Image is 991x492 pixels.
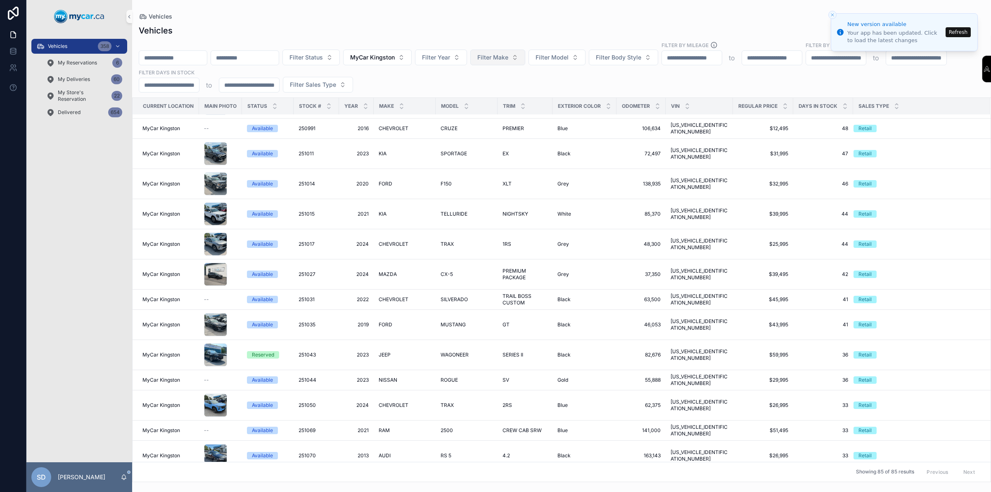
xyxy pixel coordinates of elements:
[661,41,709,49] label: Filter By Mileage
[142,296,180,303] span: MyCar Kingston
[853,296,980,303] a: Retail
[41,72,127,87] a: My Deliveries60
[441,211,493,217] a: TELLURIDE
[299,181,315,187] span: 251014
[557,181,612,187] a: Grey
[344,377,369,383] a: 2023
[853,125,980,132] a: Retail
[142,125,194,132] a: MyCar Kingston
[252,180,273,188] div: Available
[379,181,431,187] a: FORD
[204,125,237,132] a: --
[798,241,848,247] a: 44
[441,321,493,328] a: MUSTANG
[503,125,548,132] a: PREMIER
[738,125,788,132] a: $12,495
[798,271,848,278] a: 42
[671,147,728,160] a: [US_VEHICLE_IDENTIFICATION_NUMBER]
[379,271,431,278] a: MAZDA
[204,377,209,383] span: --
[142,377,180,383] span: MyCar Kingston
[344,296,369,303] span: 2022
[858,376,872,384] div: Retail
[858,271,872,278] div: Retail
[139,69,194,76] label: Filter Days In Stock
[738,352,788,358] span: $59,995
[853,150,980,157] a: Retail
[858,180,872,188] div: Retail
[557,125,568,132] span: Blue
[379,211,386,217] span: KIA
[299,321,315,328] span: 251035
[139,12,172,21] a: Vehicles
[441,125,458,132] span: CRUZE
[441,181,452,187] span: F150
[596,53,641,62] span: Filter Body Style
[557,125,612,132] a: Blue
[503,150,548,157] a: EX
[142,271,180,278] span: MyCar Kingston
[142,125,180,132] span: MyCar Kingston
[798,211,848,217] a: 44
[557,241,569,247] span: Grey
[379,241,431,247] a: CHEVROLET
[379,377,431,383] a: NISSAN
[247,296,289,303] a: Available
[299,271,334,278] a: 251027
[142,181,180,187] span: MyCar Kingston
[557,150,612,157] a: Black
[621,181,661,187] a: 138,935
[247,210,289,218] a: Available
[738,150,788,157] a: $31,995
[142,321,194,328] a: MyCar Kingston
[853,180,980,188] a: Retail
[379,150,386,157] span: KIA
[621,211,661,217] a: 85,370
[247,125,289,132] a: Available
[344,321,369,328] span: 2019
[441,211,467,217] span: TELLURIDE
[503,181,512,187] span: XLT
[738,181,788,187] a: $32,995
[31,39,127,54] a: Vehicles358
[441,352,493,358] a: WAGONEER
[853,321,980,328] a: Retail
[344,352,369,358] a: 2023
[470,50,525,65] button: Select Button
[252,296,273,303] div: Available
[142,150,180,157] span: MyCar Kingston
[858,321,872,328] div: Retail
[671,268,728,281] a: [US_VEHICLE_IDENTIFICATION_NUMBER]
[858,351,872,359] div: Retail
[48,43,67,50] span: Vehicles
[142,296,194,303] a: MyCar Kingston
[41,55,127,70] a: My Reservations6
[441,321,466,328] span: MUSTANG
[98,41,111,51] div: 358
[299,296,334,303] a: 251031
[503,268,548,281] span: PREMIUM PACKAGE
[441,296,468,303] span: SILVERADO
[858,240,872,248] div: Retail
[798,321,848,328] a: 41
[379,181,392,187] span: FORD
[441,271,453,278] span: CX-5
[379,321,392,328] span: FORD
[503,293,548,306] a: TRAIL BOSS CUSTOM
[441,125,493,132] a: CRUZE
[441,352,469,358] span: WAGONEER
[503,377,548,383] a: SV
[379,271,397,278] span: MAZDA
[282,50,340,65] button: Select Button
[621,321,661,328] span: 46,053
[142,211,180,217] span: MyCar Kingston
[621,352,661,358] span: 82,676
[379,377,397,383] span: NISSAN
[503,125,524,132] span: PREMIER
[671,293,728,306] span: [US_VEHICLE_IDENTIFICATION_NUMBER]
[344,271,369,278] a: 2024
